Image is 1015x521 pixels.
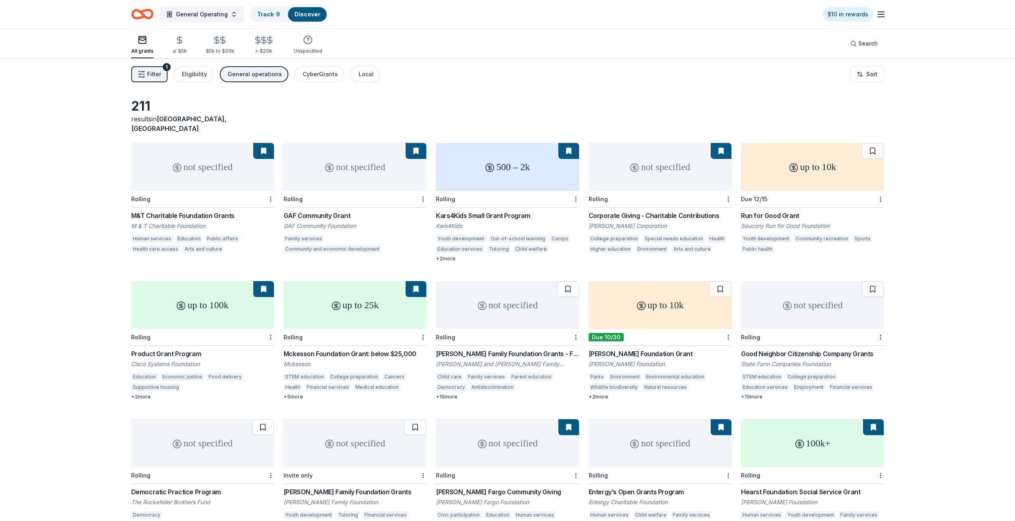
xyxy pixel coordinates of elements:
div: Local [359,69,374,79]
div: Due 10/30 [589,333,624,341]
div: Democracy [436,383,467,391]
div: not specified [284,143,426,191]
div: Arts and culture [183,245,224,253]
div: Rolling [741,472,760,479]
div: Civic participation [436,511,481,519]
div: Rolling [589,472,608,479]
div: Rolling [741,334,760,341]
div: GAF Community Grant [284,211,426,220]
div: results [131,114,274,133]
div: Child welfare [514,245,548,253]
div: Run for Good Grant [741,211,884,220]
div: Human services [131,235,173,243]
div: [PERSON_NAME] Fargo Community Giving [436,487,579,497]
button: General Operating [160,6,244,22]
button: Eligibility [174,66,213,82]
div: + 2 more [436,256,579,262]
div: State Farm Companies Foundation [741,360,884,368]
div: Human services [741,511,782,519]
div: Economic justice [161,373,204,381]
div: + 2 more [589,394,731,400]
div: Cisco Systems Foundation [131,360,274,368]
div: [PERSON_NAME] Family Foundation [284,498,426,506]
span: in [131,115,227,133]
div: Education [176,235,202,243]
div: Youth development [741,235,791,243]
div: Health [708,235,726,243]
div: not specified [131,143,274,191]
div: Rolling [131,196,150,202]
div: + 10 more [436,394,579,400]
div: Tutoring [487,245,510,253]
div: Youth development [284,511,333,519]
div: Environment [636,245,668,253]
div: Unspecified [294,48,322,54]
div: Sports [853,235,872,243]
div: Out-of-school learning [489,235,547,243]
div: All grants [131,48,154,54]
div: Medical education [354,383,400,391]
div: Mckesson [284,360,426,368]
button: Track· 9Discover [250,6,327,22]
div: Education [131,373,158,381]
div: Kars4Kids Small Grant Program [436,211,579,220]
span: Sort [866,69,877,79]
a: Discover [294,11,320,18]
div: [PERSON_NAME] Family Foundation Grants - Family Well-Being [436,349,579,359]
a: not specifiedRollingGood Neighbor Citizenship Company GrantsState Farm Companies FoundationSTEM e... [741,281,884,400]
a: Track· 9 [257,11,280,18]
a: up to 10kDue 12/15Run for Good GrantSaucony Run for Good FoundationYouth developmentCommunity rec... [741,143,884,256]
div: Antidiscrimination [470,383,515,391]
button: Local [351,66,380,82]
div: Child care [436,373,463,381]
div: Human services [589,511,630,519]
a: 500 – 2kRollingKars4Kids Small Grant ProgramKars4KidsYouth developmentOut-of-school learningCamps... [436,143,579,262]
div: General operations [228,69,282,79]
a: $10 in rewards [823,7,873,22]
div: Saucony Run for Good Foundation [741,222,884,230]
div: Rolling [284,196,303,202]
div: 1 [163,63,171,71]
div: M&T Charitable Foundation Grants [131,211,274,220]
button: Search [844,36,884,52]
div: + 2 more [131,394,274,400]
div: Food delivery [207,373,243,381]
button: ≤ $5k [173,32,187,58]
button: Unspecified [294,32,322,58]
div: Child welfare [633,511,668,519]
div: not specified [589,143,731,191]
span: Search [858,39,878,48]
div: Tutoring [337,511,360,519]
div: not specified [436,419,579,467]
div: Wildlife biodiversity [589,383,639,391]
div: Youth development [436,235,486,243]
div: Family services [466,373,507,381]
div: Youth development [786,511,836,519]
div: Due 12/15 [741,196,767,202]
div: GAF Community Foundation [284,222,426,230]
div: Rolling [131,472,150,479]
div: Natural resources [643,383,688,391]
button: Sort [850,66,884,82]
div: [PERSON_NAME] Foundation Grant [589,349,731,359]
button: CyberGrants [295,66,344,82]
div: [PERSON_NAME] Foundation [589,360,731,368]
div: 211 [131,98,274,114]
div: Eligibility [182,69,207,79]
div: Democratic Practice Program [131,487,274,497]
div: Education services [741,383,789,391]
a: up to 25kRollingMckesson Foundation Grant: below $25,000MckessonSTEM educationCollege preparation... [284,281,426,400]
a: up to 100kRollingProduct Grant ProgramCisco Systems FoundationEducationEconomic justiceFood deliv... [131,281,274,400]
a: not specifiedRollingM&T Charitable Foundation GrantsM & T Charitable FoundationHuman servicesEduc... [131,143,274,256]
div: up to 100k [131,281,274,329]
button: General operations [220,66,288,82]
div: Financial services [363,511,408,519]
div: Good Neighbor Citizenship Company Grants [741,349,884,359]
div: Employment [792,383,825,391]
div: Product Grant Program [131,349,274,359]
div: Entergy’s Open Grants Program [589,487,731,497]
div: Mckesson Foundation Grant: below $25,000 [284,349,426,359]
div: Kars4Kids [436,222,579,230]
div: Democracy [131,511,162,519]
div: Invite only [284,472,313,479]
